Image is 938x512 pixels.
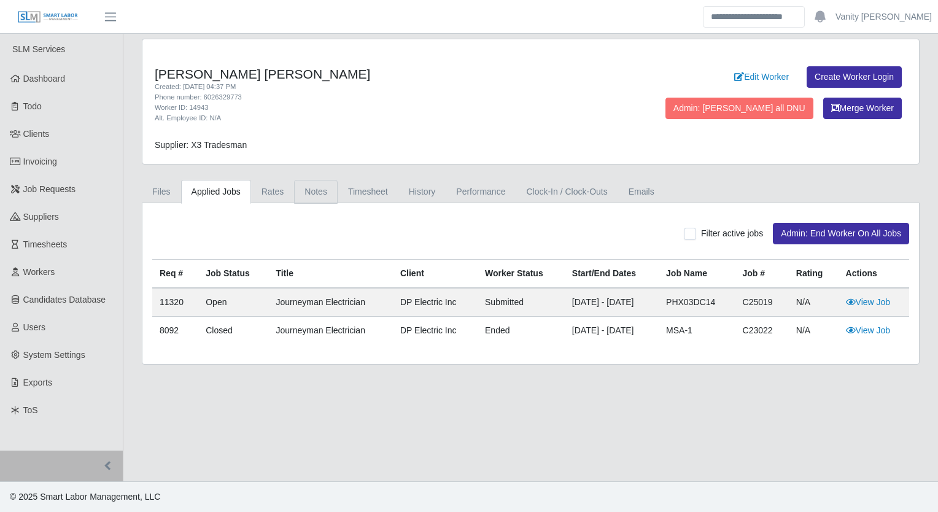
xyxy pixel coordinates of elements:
[23,101,42,111] span: Todo
[835,10,932,23] a: Vanity [PERSON_NAME]
[839,260,909,289] th: Actions
[701,228,763,238] span: Filter active jobs
[659,260,735,289] th: Job Name
[294,180,338,204] a: Notes
[735,260,789,289] th: Job #
[789,288,839,317] td: N/A
[152,260,198,289] th: Req #
[268,288,393,317] td: Journeyman Electrician
[338,180,398,204] a: Timesheet
[659,288,735,317] td: PHX03DC14
[478,317,565,345] td: ended
[155,140,247,150] span: Supplier: X3 Tradesman
[155,92,586,103] div: Phone number: 6026329773
[17,10,79,24] img: SLM Logo
[703,6,805,28] input: Search
[181,180,251,204] a: Applied Jobs
[268,317,393,345] td: Journeyman Electrician
[565,260,659,289] th: Start/End Dates
[23,184,76,194] span: Job Requests
[516,180,618,204] a: Clock-In / Clock-Outs
[12,44,65,54] span: SLM Services
[618,180,665,204] a: Emails
[23,322,46,332] span: Users
[198,317,268,345] td: Closed
[393,317,478,345] td: DP Electric Inc
[789,260,839,289] th: Rating
[268,260,393,289] th: Title
[665,98,813,119] button: Admin: [PERSON_NAME] all DNU
[10,492,160,502] span: © 2025 Smart Labor Management, LLC
[23,129,50,139] span: Clients
[807,66,902,88] a: Create Worker Login
[23,239,68,249] span: Timesheets
[735,288,789,317] td: C25019
[773,223,909,244] button: Admin: End Worker On All Jobs
[23,295,106,304] span: Candidates Database
[846,325,891,335] a: View Job
[152,288,198,317] td: 11320
[198,288,268,317] td: Open
[393,288,478,317] td: DP Electric Inc
[251,180,295,204] a: Rates
[152,317,198,345] td: 8092
[23,212,59,222] span: Suppliers
[155,113,586,123] div: Alt. Employee ID: N/A
[789,317,839,345] td: N/A
[23,157,57,166] span: Invoicing
[846,297,891,307] a: View Job
[155,82,586,92] div: Created: [DATE] 04:37 PM
[155,103,586,113] div: Worker ID: 14943
[823,98,902,119] button: Merge Worker
[155,66,586,82] h4: [PERSON_NAME] [PERSON_NAME]
[23,405,38,415] span: ToS
[23,74,66,83] span: Dashboard
[659,317,735,345] td: MSA-1
[735,317,789,345] td: C23022
[398,180,446,204] a: History
[23,350,85,360] span: System Settings
[478,288,565,317] td: submitted
[23,378,52,387] span: Exports
[446,180,516,204] a: Performance
[565,317,659,345] td: [DATE] - [DATE]
[23,267,55,277] span: Workers
[565,288,659,317] td: [DATE] - [DATE]
[142,180,181,204] a: Files
[726,66,797,88] a: Edit Worker
[478,260,565,289] th: Worker Status
[198,260,268,289] th: Job Status
[393,260,478,289] th: Client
